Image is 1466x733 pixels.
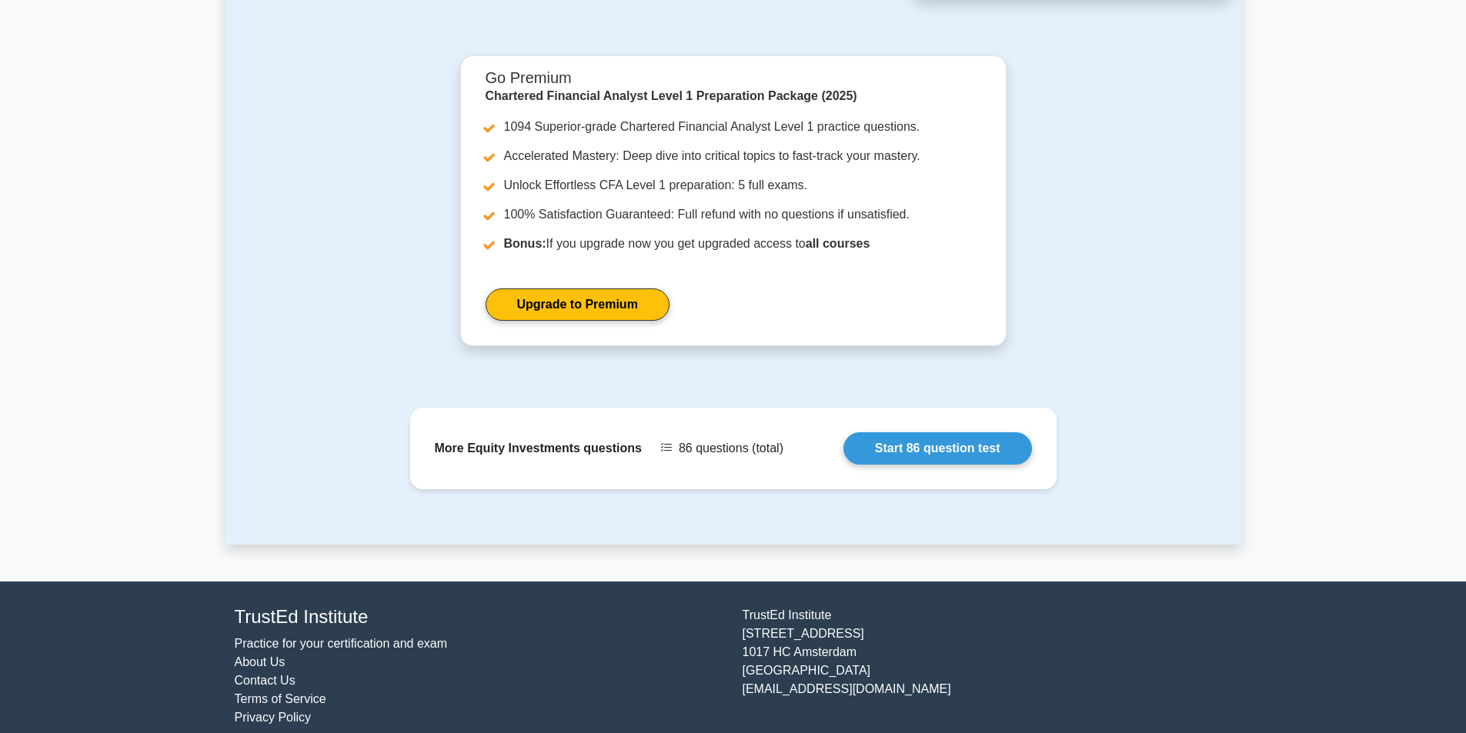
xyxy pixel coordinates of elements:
[733,606,1241,727] div: TrustEd Institute [STREET_ADDRESS] 1017 HC Amsterdam [GEOGRAPHIC_DATA] [EMAIL_ADDRESS][DOMAIN_NAME]
[843,432,1032,465] a: Start 86 question test
[235,674,296,687] a: Contact Us
[235,692,326,705] a: Terms of Service
[235,711,312,724] a: Privacy Policy
[235,655,286,668] a: About Us
[235,637,448,650] a: Practice for your certification and exam
[235,606,724,628] h4: TrustEd Institute
[486,288,670,321] a: Upgrade to Premium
